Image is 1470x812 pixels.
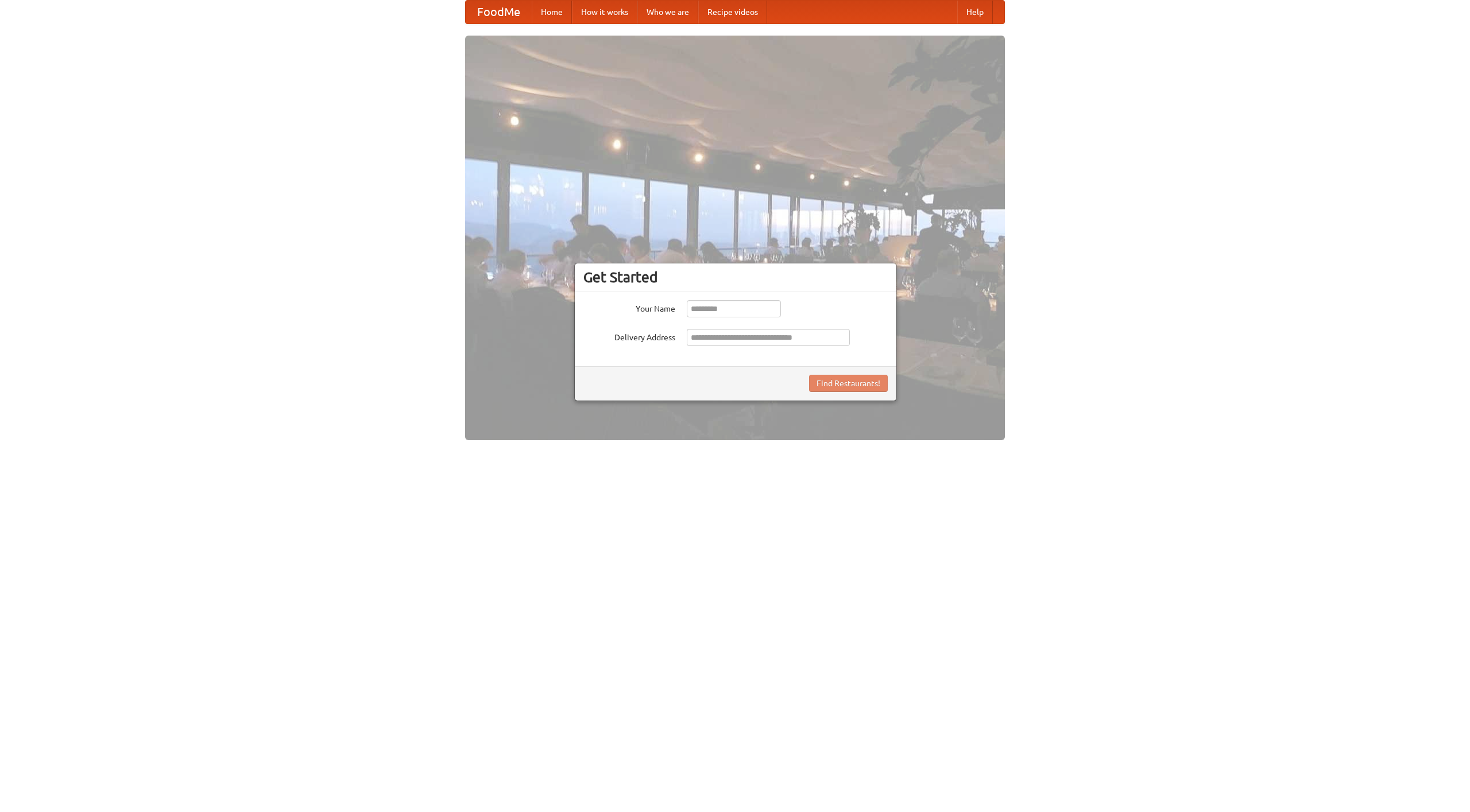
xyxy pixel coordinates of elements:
a: Who we are [637,1,698,24]
a: How it works [572,1,637,24]
h3: Get Started [583,269,888,286]
a: Help [957,1,993,24]
a: Home [532,1,572,24]
button: Find Restaurants! [809,375,888,392]
label: Your Name [583,300,675,314]
a: Recipe videos [698,1,767,24]
label: Delivery Address [583,329,675,343]
a: FoodMe [466,1,532,24]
